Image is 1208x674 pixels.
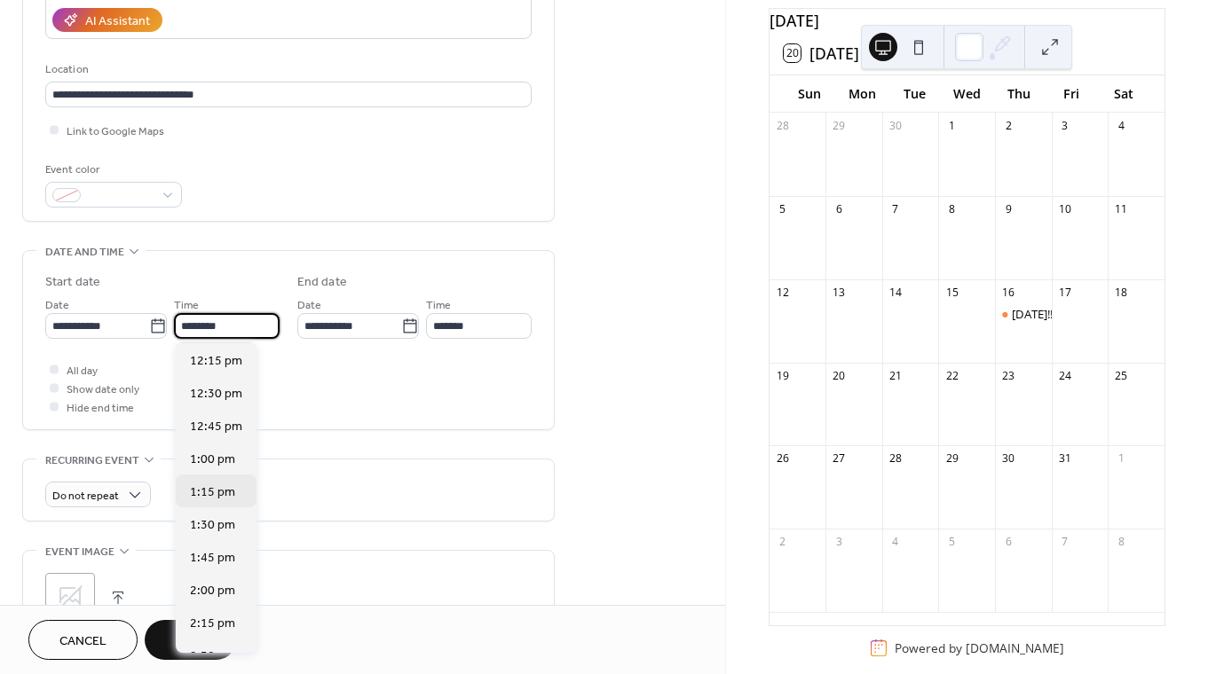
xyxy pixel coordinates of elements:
span: 1:30 pm [190,516,235,535]
div: 2 [775,535,790,550]
div: 10 [1057,201,1072,216]
span: Time [174,296,199,315]
div: 3 [1057,118,1072,133]
span: Do not repeat [52,486,119,506]
span: 2:00 pm [190,582,235,600]
div: Thu [993,75,1046,112]
div: 8 [944,201,959,216]
div: 11 [1114,201,1129,216]
button: 20[DATE] [778,40,866,67]
div: 2 [1001,118,1016,133]
span: 1:45 pm [190,549,235,568]
span: Date and time [45,243,124,262]
div: 28 [775,118,790,133]
div: 5 [944,535,959,550]
div: 9 [1001,201,1016,216]
div: 1 [944,118,959,133]
div: 27 [832,451,847,466]
div: 7 [1057,535,1072,550]
div: 31 [1057,451,1072,466]
div: 7 [888,201,903,216]
div: Event color [45,161,178,179]
button: Save [145,620,236,660]
span: Recurring event [45,451,139,470]
div: ; [45,573,95,623]
div: 5 [775,201,790,216]
div: 6 [832,201,847,216]
div: 26 [775,451,790,466]
span: Date [297,296,321,315]
div: [DATE]!!! [1012,306,1055,322]
div: 29 [832,118,847,133]
span: 12:30 pm [190,385,242,404]
div: 4 [888,535,903,550]
div: Fri [1046,75,1098,112]
span: All day [67,362,98,380]
div: End date [297,273,347,292]
span: 1:00 pm [190,451,235,469]
span: 2:30 pm [190,647,235,666]
span: Cancel [59,632,107,651]
div: 29 [944,451,959,466]
span: 1:15 pm [190,483,235,502]
div: Tue [888,75,941,112]
div: 13 [832,285,847,300]
span: Hide end time [67,399,134,418]
div: Sat [1098,75,1150,112]
div: 30 [888,118,903,133]
div: Sun [784,75,836,112]
span: 12:15 pm [190,352,242,371]
div: 22 [944,368,959,383]
button: AI Assistant [52,8,162,32]
div: 23 [1001,368,1016,383]
span: 2:15 pm [190,615,235,633]
div: Location [45,60,528,79]
div: 17 [1057,285,1072,300]
span: Show date only [67,380,139,399]
div: 8 [1114,535,1129,550]
button: Cancel [28,620,138,660]
span: Event image [45,543,114,561]
div: [DATE] [770,9,1165,32]
div: 15 [944,285,959,300]
div: 21 [888,368,903,383]
div: 20 [832,368,847,383]
div: Wed [941,75,993,112]
div: 25 [1114,368,1129,383]
span: Time [426,296,451,315]
div: Start date [45,273,100,292]
span: 12:45 pm [190,418,242,436]
div: Powered by [895,639,1064,656]
a: [DOMAIN_NAME] [966,639,1064,656]
span: Date [45,296,69,315]
div: AI Assistant [85,12,150,31]
div: CULTURE DAY!!! [995,306,1052,322]
div: 30 [1001,451,1016,466]
div: 12 [775,285,790,300]
div: 14 [888,285,903,300]
div: 6 [1001,535,1016,550]
span: Link to Google Maps [67,122,164,141]
div: Mon [836,75,888,112]
div: 3 [832,535,847,550]
div: 19 [775,368,790,383]
div: 24 [1057,368,1072,383]
div: 16 [1001,285,1016,300]
div: 28 [888,451,903,466]
div: 18 [1114,285,1129,300]
div: 1 [1114,451,1129,466]
div: 4 [1114,118,1129,133]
